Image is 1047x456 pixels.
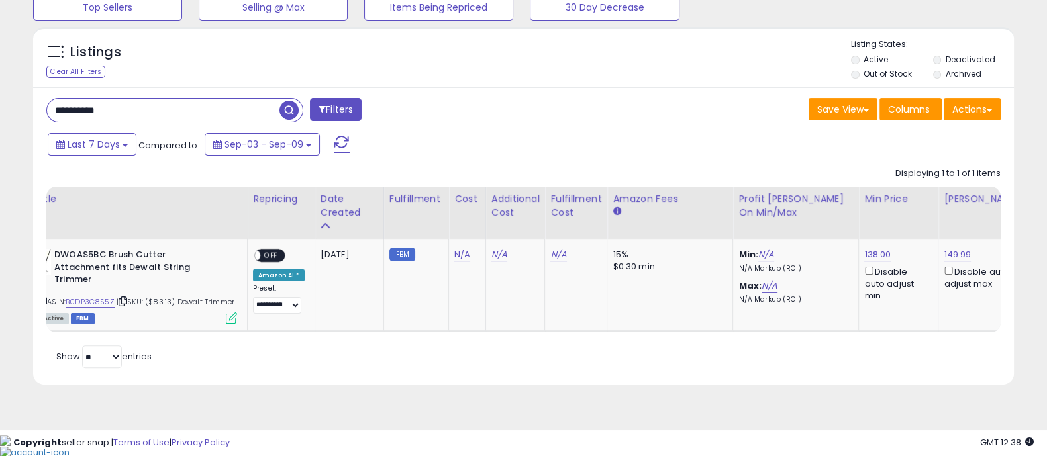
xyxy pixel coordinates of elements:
[253,192,309,206] div: Repricing
[550,192,601,220] div: Fulfillment Cost
[864,248,891,261] a: 138.00
[454,248,470,261] a: N/A
[879,98,942,120] button: Columns
[310,98,362,121] button: Filters
[738,279,762,292] b: Max:
[389,248,415,261] small: FBM
[613,206,621,218] small: Amazon Fees.
[944,248,971,261] a: 149.99
[851,38,1014,51] p: Listing States:
[35,192,242,206] div: Title
[48,133,136,156] button: Last 7 Days
[117,296,234,307] span: | SKU: ($83.13) Dewalt Trimmer
[68,138,120,151] span: Last 7 Days
[38,313,69,324] span: All listings currently available for purchase on Amazon
[46,66,105,78] div: Clear All Filters
[864,264,928,302] div: Disable auto adjust min
[758,248,774,261] a: N/A
[491,192,540,220] div: Additional Cost
[738,248,758,261] b: Min:
[945,68,981,79] label: Archived
[613,261,723,273] div: $0.30 min
[205,133,320,156] button: Sep-03 - Sep-09
[864,192,932,206] div: Min Price
[864,68,912,79] label: Out of Stock
[321,192,378,220] div: Date Created
[253,269,305,281] div: Amazon AI *
[66,296,115,308] a: B0DP3C8S5Z
[944,98,1001,120] button: Actions
[613,249,723,261] div: 15%
[260,250,281,261] span: OFF
[738,295,848,304] p: N/A Markup (ROI)
[224,138,303,151] span: Sep-03 - Sep-09
[389,192,443,206] div: Fulfillment
[888,103,930,116] span: Columns
[738,264,848,273] p: N/A Markup (ROI)
[944,264,1018,290] div: Disable auto adjust max
[550,248,566,261] a: N/A
[491,248,507,261] a: N/A
[54,249,215,289] b: DWOAS5BC Brush Cutter Attachment fits Dewalt String Trimmer
[895,167,1001,180] div: Displaying 1 to 1 of 1 items
[944,192,1022,206] div: [PERSON_NAME]
[253,284,305,313] div: Preset:
[762,279,777,293] a: N/A
[321,249,374,261] div: [DATE]
[864,54,888,65] label: Active
[809,98,877,120] button: Save View
[733,187,859,239] th: The percentage added to the cost of goods (COGS) that forms the calculator for Min & Max prices.
[613,192,727,206] div: Amazon Fees
[56,350,152,363] span: Show: entries
[71,313,95,324] span: FBM
[945,54,995,65] label: Deactivated
[138,139,199,152] span: Compared to:
[454,192,480,206] div: Cost
[70,43,121,62] h5: Listings
[738,192,853,220] div: Profit [PERSON_NAME] on Min/Max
